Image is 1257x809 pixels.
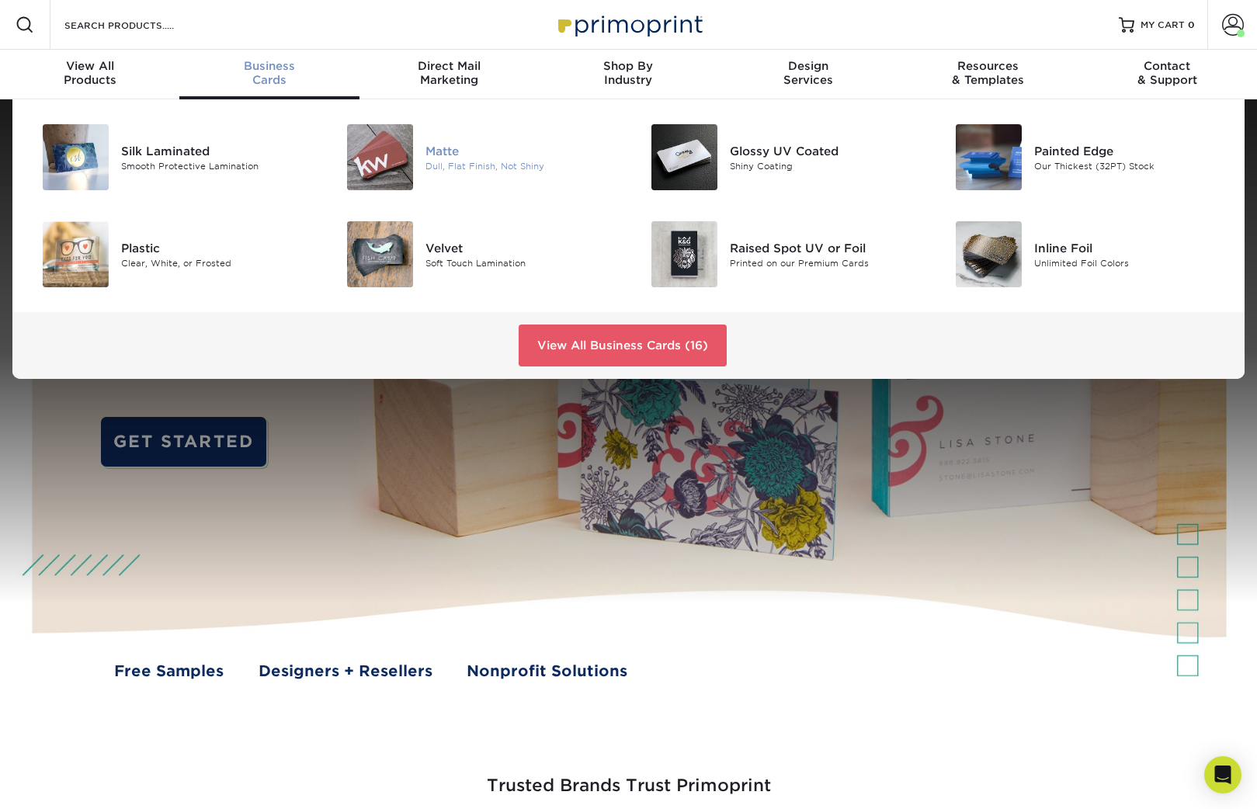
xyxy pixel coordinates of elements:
img: Primoprint [551,8,707,41]
a: Inline Foil Business Cards Inline Foil Unlimited Foil Colors [945,215,1226,293]
div: Industry [539,59,718,87]
img: Velvet Business Cards [347,221,413,287]
div: Cards [179,59,359,87]
span: Shop By [539,59,718,73]
a: Resources& Templates [898,50,1077,99]
div: Velvet [425,239,616,256]
a: BusinessCards [179,50,359,99]
img: Raised Spot UV or Foil Business Cards [651,221,717,287]
a: Contact& Support [1078,50,1257,99]
span: 0 [1188,19,1195,30]
a: DesignServices [718,50,898,99]
a: Plastic Business Cards Plastic Clear, White, or Frosted [31,215,312,293]
div: Printed on our Premium Cards [730,256,921,269]
div: Unlimited Foil Colors [1034,256,1225,269]
a: Designers + Resellers [259,660,432,682]
a: Painted Edge Business Cards Painted Edge Our Thickest (32PT) Stock [945,118,1226,196]
div: Marketing [359,59,539,87]
div: Inline Foil [1034,239,1225,256]
iframe: Google Customer Reviews [4,762,132,804]
input: SEARCH PRODUCTS..... [63,16,214,34]
a: Direct MailMarketing [359,50,539,99]
div: Silk Laminated [121,142,312,159]
div: Open Intercom Messenger [1204,756,1241,793]
span: Design [718,59,898,73]
div: Glossy UV Coated [730,142,921,159]
span: Business [179,59,359,73]
a: Raised Spot UV or Foil Business Cards Raised Spot UV or Foil Printed on our Premium Cards [641,215,922,293]
img: Plastic Business Cards [43,221,109,287]
img: Silk Laminated Business Cards [43,124,109,190]
img: Matte Business Cards [347,124,413,190]
div: Clear, White, or Frosted [121,256,312,269]
span: Resources [898,59,1077,73]
div: Painted Edge [1034,142,1225,159]
div: Services [718,59,898,87]
span: MY CART [1141,19,1185,32]
span: Direct Mail [359,59,539,73]
div: Plastic [121,239,312,256]
div: Dull, Flat Finish, Not Shiny [425,159,616,172]
img: Painted Edge Business Cards [956,124,1022,190]
a: Matte Business Cards Matte Dull, Flat Finish, Not Shiny [335,118,616,196]
a: Silk Laminated Business Cards Silk Laminated Smooth Protective Lamination [31,118,312,196]
div: Raised Spot UV or Foil [730,239,921,256]
div: Matte [425,142,616,159]
div: & Support [1078,59,1257,87]
img: Glossy UV Coated Business Cards [651,124,717,190]
a: Velvet Business Cards Velvet Soft Touch Lamination [335,215,616,293]
div: & Templates [898,59,1077,87]
div: Our Thickest (32PT) Stock [1034,159,1225,172]
div: Soft Touch Lamination [425,256,616,269]
a: View All Business Cards (16) [519,325,727,366]
span: Contact [1078,59,1257,73]
a: Nonprofit Solutions [467,660,627,682]
a: Glossy UV Coated Business Cards Glossy UV Coated Shiny Coating [641,118,922,196]
div: Smooth Protective Lamination [121,159,312,172]
a: Free Samples [114,660,224,682]
a: Shop ByIndustry [539,50,718,99]
div: Shiny Coating [730,159,921,172]
img: Inline Foil Business Cards [956,221,1022,287]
